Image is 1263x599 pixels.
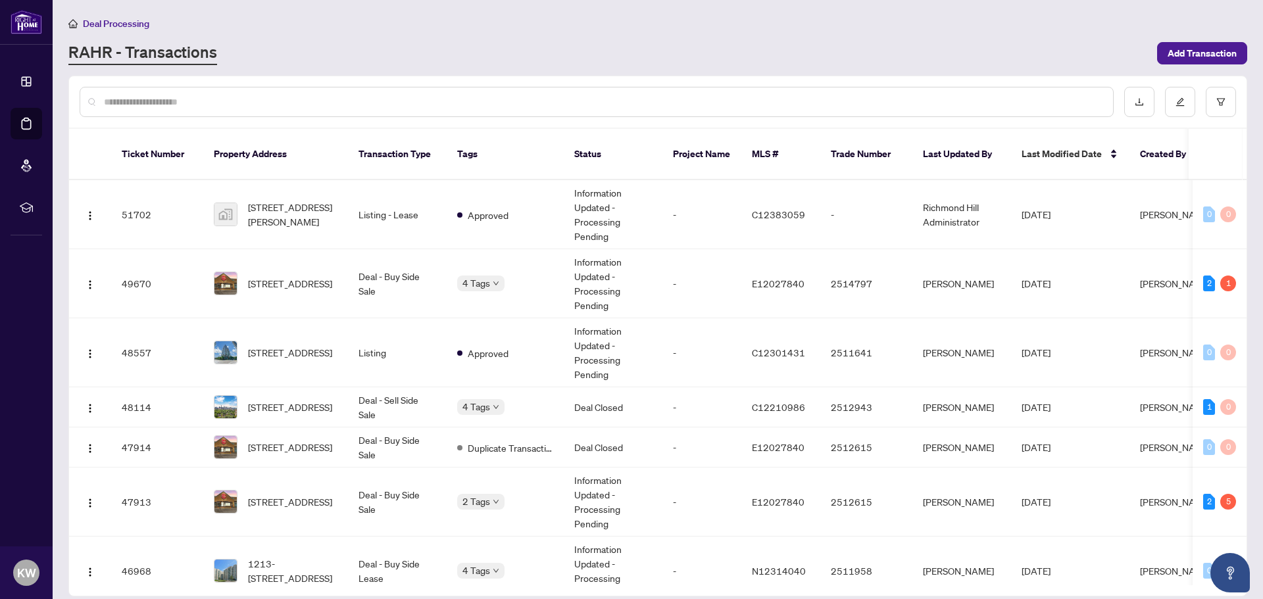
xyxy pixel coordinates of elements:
[662,180,741,249] td: -
[214,341,237,364] img: thumbnail-img
[111,129,203,180] th: Ticket Number
[912,249,1011,318] td: [PERSON_NAME]
[80,204,101,225] button: Logo
[348,180,447,249] td: Listing - Lease
[912,318,1011,387] td: [PERSON_NAME]
[80,491,101,512] button: Logo
[68,19,78,28] span: home
[348,318,447,387] td: Listing
[820,467,912,537] td: 2512615
[1157,42,1247,64] button: Add Transaction
[1140,565,1211,577] span: [PERSON_NAME]
[1220,399,1236,415] div: 0
[752,401,805,413] span: C12210986
[820,427,912,467] td: 2512615
[248,276,332,291] span: [STREET_ADDRESS]
[820,318,912,387] td: 2511641
[493,567,499,574] span: down
[85,498,95,508] img: Logo
[662,249,741,318] td: -
[462,563,490,578] span: 4 Tags
[80,273,101,294] button: Logo
[17,563,36,582] span: KW
[1124,87,1154,117] button: download
[1022,277,1051,289] span: [DATE]
[447,129,564,180] th: Tags
[462,494,490,509] span: 2 Tags
[564,387,662,427] td: Deal Closed
[348,249,447,318] td: Deal - Buy Side Sale
[83,18,149,30] span: Deal Processing
[1203,399,1215,415] div: 1
[564,180,662,249] td: Information Updated - Processing Pending
[820,129,912,180] th: Trade Number
[348,427,447,467] td: Deal - Buy Side Sale
[912,129,1011,180] th: Last Updated By
[1022,147,1102,161] span: Last Modified Date
[1203,206,1215,222] div: 0
[11,10,42,34] img: logo
[1022,401,1051,413] span: [DATE]
[214,272,237,295] img: thumbnail-img
[85,279,95,290] img: Logo
[348,467,447,537] td: Deal - Buy Side Sale
[1206,87,1236,117] button: filter
[1129,129,1208,180] th: Created By
[203,129,348,180] th: Property Address
[493,280,499,287] span: down
[248,200,337,229] span: [STREET_ADDRESS][PERSON_NAME]
[214,203,237,226] img: thumbnail-img
[214,396,237,418] img: thumbnail-img
[1203,345,1215,360] div: 0
[1140,441,1211,453] span: [PERSON_NAME]
[662,467,741,537] td: -
[1203,563,1215,579] div: 0
[214,491,237,513] img: thumbnail-img
[462,399,490,414] span: 4 Tags
[564,318,662,387] td: Information Updated - Processing Pending
[248,440,332,454] span: [STREET_ADDRESS]
[1165,87,1195,117] button: edit
[1220,345,1236,360] div: 0
[752,347,805,358] span: C12301431
[1203,276,1215,291] div: 2
[80,396,101,418] button: Logo
[111,427,203,467] td: 47914
[493,498,499,505] span: down
[752,208,805,220] span: C12383059
[214,560,237,582] img: thumbnail-img
[80,437,101,458] button: Logo
[912,467,1011,537] td: [PERSON_NAME]
[85,348,95,359] img: Logo
[468,346,508,360] span: Approved
[1203,494,1215,510] div: 2
[462,276,490,291] span: 4 Tags
[111,318,203,387] td: 48557
[1140,277,1211,289] span: [PERSON_NAME]
[248,345,332,360] span: [STREET_ADDRESS]
[468,208,508,222] span: Approved
[1220,494,1236,510] div: 5
[493,404,499,410] span: down
[348,129,447,180] th: Transaction Type
[248,400,332,414] span: [STREET_ADDRESS]
[564,249,662,318] td: Information Updated - Processing Pending
[662,387,741,427] td: -
[111,467,203,537] td: 47913
[85,403,95,414] img: Logo
[1022,565,1051,577] span: [DATE]
[1220,276,1236,291] div: 1
[912,427,1011,467] td: [PERSON_NAME]
[111,180,203,249] td: 51702
[1203,439,1215,455] div: 0
[1220,439,1236,455] div: 0
[564,467,662,537] td: Information Updated - Processing Pending
[820,249,912,318] td: 2514797
[214,436,237,458] img: thumbnail-img
[80,342,101,363] button: Logo
[752,565,806,577] span: N12314040
[1011,129,1129,180] th: Last Modified Date
[468,441,553,455] span: Duplicate Transaction
[820,180,912,249] td: -
[1176,97,1185,107] span: edit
